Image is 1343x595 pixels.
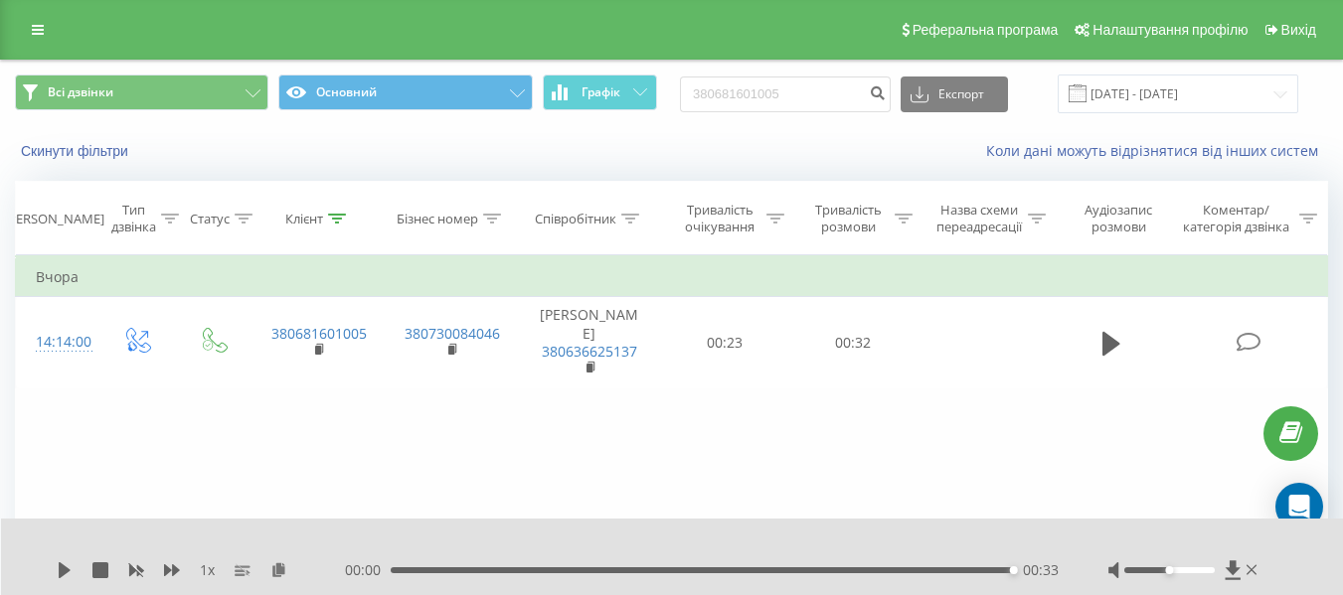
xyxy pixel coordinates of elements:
[543,74,657,110] button: Графік
[15,142,138,160] button: Скинути фільтри
[397,211,478,227] div: Бізнес номер
[518,297,661,388] td: [PERSON_NAME]
[661,297,789,388] td: 00:23
[935,202,1023,235] div: Назва схеми переадресації
[913,22,1059,38] span: Реферальна програма
[1275,483,1323,530] div: Open Intercom Messenger
[200,560,215,580] span: 1 x
[1165,566,1173,574] div: Accessibility label
[48,84,113,100] span: Всі дзвінки
[4,211,104,227] div: [PERSON_NAME]
[535,211,616,227] div: Співробітник
[542,342,637,361] a: 380636625137
[901,76,1008,112] button: Експорт
[807,202,890,235] div: Тривалість розмови
[679,202,761,235] div: Тривалість очікування
[36,323,78,362] div: 14:14:00
[285,211,323,227] div: Клієнт
[405,324,500,343] a: 380730084046
[582,85,620,99] span: Графік
[1023,560,1059,580] span: 00:33
[190,211,230,227] div: Статус
[16,257,1328,297] td: Вчора
[345,560,391,580] span: 00:00
[1281,22,1316,38] span: Вихід
[271,324,367,343] a: 380681601005
[1092,22,1248,38] span: Налаштування профілю
[1069,202,1169,235] div: Аудіозапис розмови
[789,297,918,388] td: 00:32
[986,141,1328,160] a: Коли дані можуть відрізнятися вiд інших систем
[1178,202,1294,235] div: Коментар/категорія дзвінка
[680,76,891,112] input: Пошук за номером
[1010,566,1018,574] div: Accessibility label
[111,202,156,235] div: Тип дзвінка
[278,74,532,110] button: Основний
[15,74,268,110] button: Всі дзвінки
